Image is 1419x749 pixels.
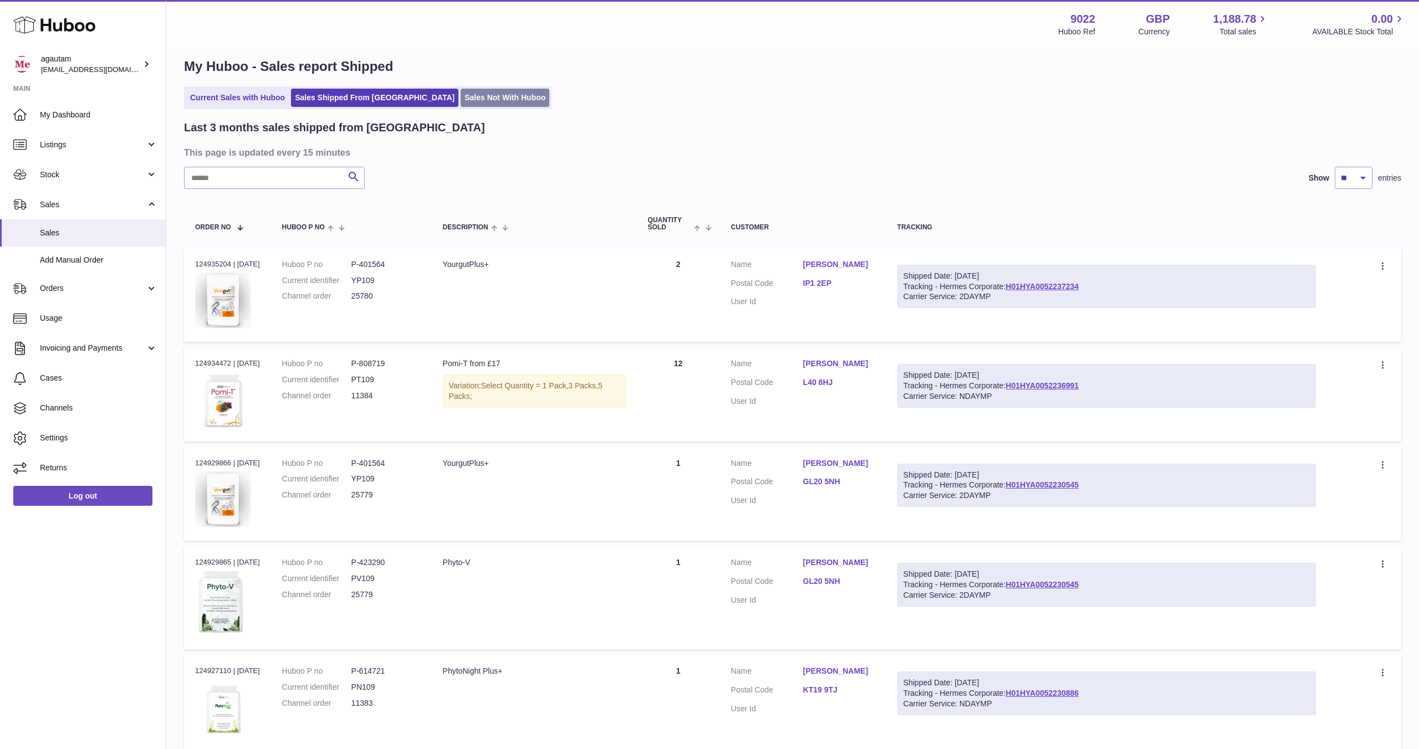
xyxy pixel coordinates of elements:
span: Cases [40,373,157,383]
img: 90221662479109.png [195,571,251,636]
div: Tracking - Hermes Corporate: [897,563,1316,607]
dt: User Id [731,396,803,407]
dt: Channel order [282,391,351,401]
dt: Huboo P no [282,666,351,676]
span: Description [443,224,488,231]
dt: Huboo P no [282,259,351,270]
dt: Postal Code [731,278,803,291]
span: Listings [40,140,146,150]
div: Phyto-V [443,557,626,568]
dt: User Id [731,296,803,307]
a: Current Sales with Huboo [186,89,289,107]
div: YourgutPlus+ [443,259,626,270]
label: Show [1309,173,1329,183]
a: H01HYA0052230545 [1005,480,1079,489]
div: 124934472 | [DATE] [195,358,260,368]
span: 0.00 [1371,12,1393,27]
span: Orders [40,283,146,294]
a: [PERSON_NAME] [803,358,875,369]
span: Settings [40,433,157,443]
dt: Postal Code [731,576,803,589]
dd: 25779 [351,490,421,500]
img: NewAMZhappyfamily.jpg [195,471,251,527]
dt: Channel order [282,291,351,301]
div: Carrier Service: 2DAYMP [904,490,1310,501]
span: Usage [40,313,157,324]
span: AVAILABLE Stock Total [1312,27,1406,37]
span: Channels [40,403,157,413]
dd: 25780 [351,291,421,301]
div: Shipped Date: [DATE] [904,470,1310,480]
h2: Last 3 months sales shipped from [GEOGRAPHIC_DATA] [184,120,485,135]
span: Quantity Sold [648,217,692,231]
dt: Current identifier [282,573,351,584]
td: 2 [637,248,720,342]
a: Sales Shipped From [GEOGRAPHIC_DATA] [291,89,458,107]
span: [EMAIL_ADDRESS][DOMAIN_NAME] [41,65,163,74]
a: H01HYA0052230545 [1005,580,1079,589]
dt: User Id [731,595,803,606]
dd: PN109 [351,682,421,692]
a: [PERSON_NAME] [803,666,875,676]
div: 124935204 | [DATE] [195,259,260,269]
div: Pomi-T from £17 [443,358,626,369]
img: PTVLWebsiteFront.jpg [195,372,251,428]
h1: My Huboo - Sales report Shipped [184,58,1401,75]
img: info@naturemedical.co.uk [13,56,30,73]
dd: P-401564 [351,458,421,469]
dt: Name [731,557,803,571]
a: Sales Not With Huboo [461,89,549,107]
a: 1,188.78 Total sales [1213,12,1269,37]
dt: Huboo P no [282,358,351,369]
dt: Huboo P no [282,557,351,568]
dt: Huboo P no [282,458,351,469]
div: Tracking - Hermes Corporate: [897,265,1316,309]
div: Tracking - Hermes Corporate: [897,464,1316,507]
dt: Postal Code [731,476,803,490]
td: 1 [637,447,720,541]
div: Carrier Service: 2DAYMP [904,291,1310,302]
dt: Name [731,666,803,679]
dt: Name [731,259,803,273]
span: Sales [40,228,157,238]
td: 1 [637,546,720,649]
span: Sales [40,199,146,210]
div: agautam [41,54,141,75]
dt: Current identifier [282,474,351,484]
span: Total sales [1219,27,1269,37]
span: Order No [195,224,231,231]
dd: P-423290 [351,557,421,568]
div: Huboo Ref [1058,27,1095,37]
a: GL20 5NH [803,476,875,487]
span: Huboo P no [282,224,325,231]
dt: Postal Code [731,377,803,391]
dd: YP109 [351,474,421,484]
div: Tracking - Hermes Corporate: [897,364,1316,408]
div: Tracking - Hermes Corporate: [897,671,1316,715]
dd: P-614721 [351,666,421,676]
dt: Channel order [282,490,351,500]
div: Tracking [897,224,1316,231]
span: Stock [40,170,146,180]
a: H01HYA0052230886 [1005,689,1079,697]
div: 124929865 | [DATE] [195,557,260,567]
a: KT19 9TJ [803,685,875,695]
div: Shipped Date: [DATE] [904,678,1310,688]
span: Returns [40,463,157,473]
div: Customer [731,224,875,231]
div: 124929866 | [DATE] [195,458,260,468]
a: [PERSON_NAME] [803,458,875,469]
span: Add Manual Order [40,255,157,265]
a: IP1 2EP [803,278,875,289]
a: H01HYA0052236991 [1005,381,1079,390]
dt: Name [731,358,803,372]
dd: P-401564 [351,259,421,270]
dd: 11384 [351,391,421,401]
div: YourgutPlus+ [443,458,626,469]
div: Variation: [443,374,626,408]
a: [PERSON_NAME] [803,259,875,270]
div: Carrier Service: NDAYMP [904,391,1310,402]
dd: 25779 [351,589,421,600]
a: Log out [13,486,152,506]
div: Shipped Date: [DATE] [904,569,1310,579]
